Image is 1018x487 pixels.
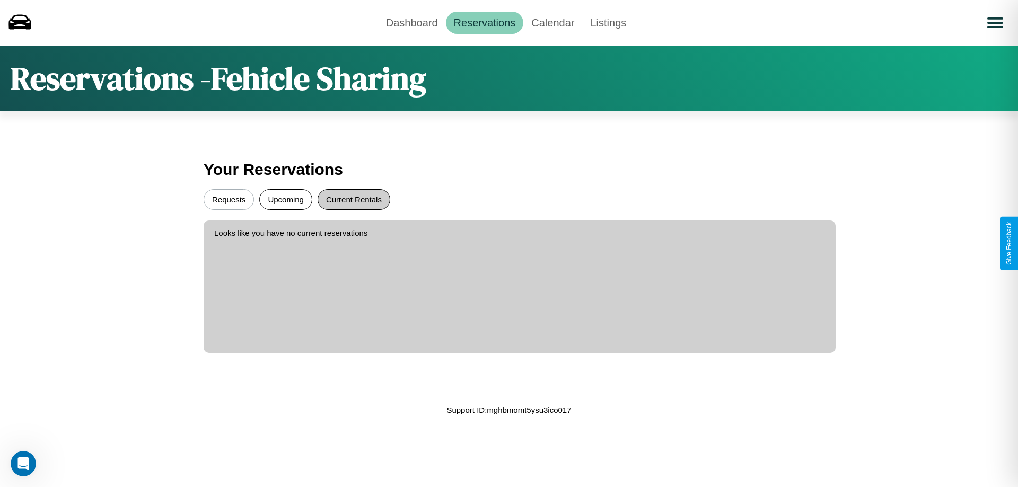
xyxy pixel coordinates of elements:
[446,12,524,34] a: Reservations
[446,403,571,417] p: Support ID: mghbmomt5ysu3ico017
[378,12,446,34] a: Dashboard
[204,189,254,210] button: Requests
[11,451,36,476] iframe: Intercom live chat
[1005,222,1013,265] div: Give Feedback
[582,12,634,34] a: Listings
[204,155,814,184] h3: Your Reservations
[259,189,312,210] button: Upcoming
[11,57,426,100] h1: Reservations - Fehicle Sharing
[980,8,1010,38] button: Open menu
[214,226,825,240] p: Looks like you have no current reservations
[523,12,582,34] a: Calendar
[318,189,390,210] button: Current Rentals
